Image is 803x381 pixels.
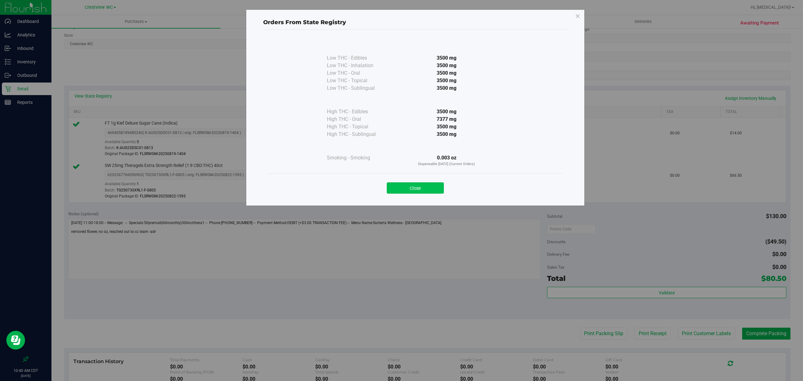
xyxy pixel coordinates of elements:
[390,123,504,131] div: 3500 mg
[390,162,504,167] p: Dispensable [DATE] (Current Orders)
[387,182,444,194] button: Close
[390,131,504,138] div: 3500 mg
[327,54,390,62] div: Low THC - Edibles
[390,77,504,84] div: 3500 mg
[390,62,504,69] div: 3500 mg
[327,154,390,162] div: Smoking - Smoking
[263,19,346,26] span: Orders From State Registry
[390,54,504,62] div: 3500 mg
[390,115,504,123] div: 7377 mg
[6,331,25,350] iframe: Resource center
[327,131,390,138] div: High THC - Sublingual
[327,123,390,131] div: High THC - Topical
[327,69,390,77] div: Low THC - Oral
[327,84,390,92] div: Low THC - Sublingual
[390,84,504,92] div: 3500 mg
[390,108,504,115] div: 3500 mg
[327,115,390,123] div: High THC - Oral
[390,69,504,77] div: 3500 mg
[390,154,504,167] div: 0.003 oz
[327,77,390,84] div: Low THC - Topical
[327,108,390,115] div: High THC - Edibles
[327,62,390,69] div: Low THC - Inhalation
